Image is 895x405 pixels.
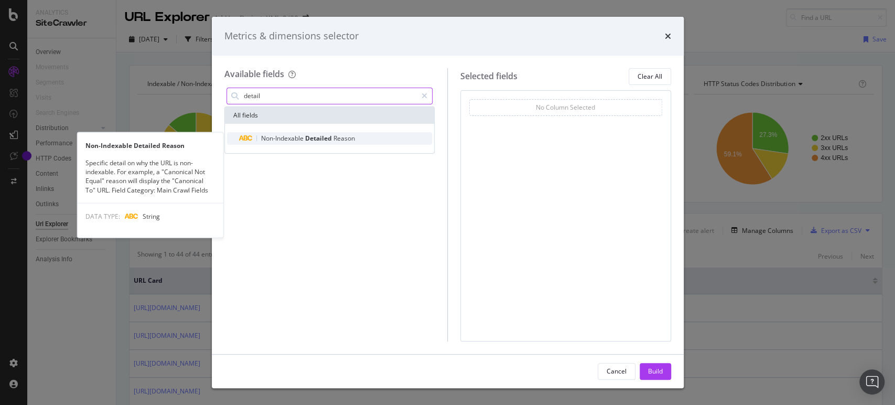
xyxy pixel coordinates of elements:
button: Cancel [598,363,635,380]
div: modal [212,17,684,388]
div: No Column Selected [536,103,595,112]
div: Metrics & dimensions selector [224,29,359,43]
input: Search by field name [243,88,417,104]
div: Build [648,367,663,376]
div: Selected fields [460,70,517,82]
button: Build [640,363,671,380]
span: Non-Indexable [261,134,305,143]
div: Specific detail on why the URL is non-indexable. For example, a "Canonical Not Equal" reason will... [77,158,223,195]
div: Open Intercom Messenger [859,369,885,395]
div: Clear All [638,72,662,81]
div: Available fields [224,68,284,80]
div: times [665,29,671,43]
span: Reason [333,134,355,143]
div: All fields [225,107,435,124]
div: Cancel [607,367,627,376]
button: Clear All [629,68,671,85]
div: Non-Indexable Detailed Reason [77,141,223,150]
span: Detailed [305,134,333,143]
